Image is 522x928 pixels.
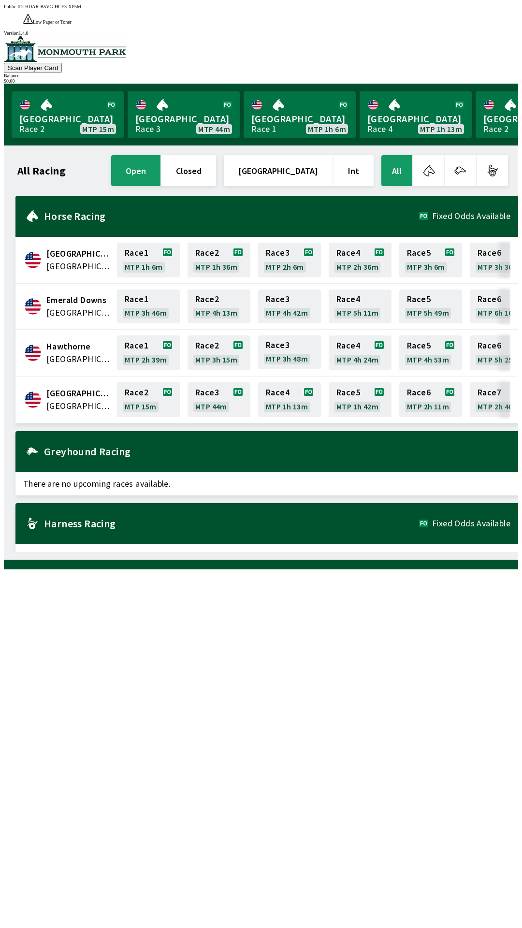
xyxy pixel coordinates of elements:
[478,249,501,257] span: Race 6
[399,243,462,277] a: Race5MTP 3h 6m
[195,389,219,396] span: Race 3
[478,295,501,303] span: Race 6
[25,4,81,9] span: HDAR-B5VG-HCE3-XP5M
[266,341,290,349] span: Race 3
[266,355,308,362] span: MTP 3h 48m
[46,306,111,319] span: United States
[336,342,360,349] span: Race 4
[46,260,111,273] span: United States
[407,389,431,396] span: Race 6
[82,125,114,133] span: MTP 15m
[266,389,290,396] span: Race 4
[4,73,518,78] div: Balance
[135,113,232,125] span: [GEOGRAPHIC_DATA]
[407,356,449,363] span: MTP 4h 53m
[360,91,472,138] a: [GEOGRAPHIC_DATA]Race 4MTP 1h 13m
[46,353,111,365] span: United States
[483,125,508,133] div: Race 2
[407,249,431,257] span: Race 5
[117,335,180,370] a: Race1MTP 2h 39m
[46,294,111,306] span: Emerald Downs
[128,91,240,138] a: [GEOGRAPHIC_DATA]Race 3MTP 44m
[266,263,304,271] span: MTP 2h 6m
[407,403,449,410] span: MTP 2h 11m
[15,544,518,567] span: There are no upcoming races available.
[195,295,219,303] span: Race 2
[117,243,180,277] a: Race1MTP 1h 6m
[188,382,250,417] a: Race3MTP 44m
[4,36,126,62] img: venue logo
[15,472,518,495] span: There are no upcoming races available.
[329,290,391,323] a: Race4MTP 5h 11m
[125,263,163,271] span: MTP 1h 6m
[117,290,180,323] a: Race1MTP 3h 46m
[399,335,462,370] a: Race5MTP 4h 53m
[125,295,148,303] span: Race 1
[46,340,111,353] span: Hawthorne
[46,400,111,412] span: United States
[117,382,180,417] a: Race2MTP 15m
[336,249,360,257] span: Race 4
[336,309,378,317] span: MTP 5h 11m
[4,78,518,84] div: $ 0.00
[407,342,431,349] span: Race 5
[188,243,250,277] a: Race2MTP 1h 36m
[478,342,501,349] span: Race 6
[258,290,321,323] a: Race3MTP 4h 42m
[399,382,462,417] a: Race6MTP 2h 11m
[420,125,462,133] span: MTP 1h 13m
[399,290,462,323] a: Race5MTP 5h 49m
[19,125,44,133] div: Race 2
[33,19,72,25] span: Low Paper or Toner
[329,243,391,277] a: Race4MTP 2h 36m
[4,4,518,9] div: Public ID:
[188,335,250,370] a: Race2MTP 3h 15m
[432,520,510,527] span: Fixed Odds Available
[111,155,160,186] button: open
[478,263,520,271] span: MTP 3h 36m
[244,91,356,138] a: [GEOGRAPHIC_DATA]Race 1MTP 1h 6m
[478,403,520,410] span: MTP 2h 40m
[195,403,227,410] span: MTP 44m
[336,295,360,303] span: Race 4
[251,113,348,125] span: [GEOGRAPHIC_DATA]
[188,290,250,323] a: Race2MTP 4h 13m
[329,382,391,417] a: Race5MTP 1h 42m
[432,212,510,220] span: Fixed Odds Available
[198,125,230,133] span: MTP 44m
[4,63,62,73] button: Scan Player Card
[195,309,237,317] span: MTP 4h 13m
[44,520,419,527] h2: Harness Racing
[478,309,520,317] span: MTP 6h 16m
[125,389,148,396] span: Race 2
[46,247,111,260] span: Canterbury Park
[478,356,520,363] span: MTP 5h 25m
[12,91,124,138] a: [GEOGRAPHIC_DATA]Race 2MTP 15m
[336,263,378,271] span: MTP 2h 36m
[367,113,464,125] span: [GEOGRAPHIC_DATA]
[336,403,378,410] span: MTP 1h 42m
[478,389,501,396] span: Race 7
[44,448,510,455] h2: Greyhound Racing
[258,335,321,370] a: Race3MTP 3h 48m
[336,389,360,396] span: Race 5
[195,249,219,257] span: Race 2
[125,309,167,317] span: MTP 3h 46m
[381,155,412,186] button: All
[17,167,66,174] h1: All Racing
[336,356,378,363] span: MTP 4h 24m
[195,263,237,271] span: MTP 1h 36m
[19,113,116,125] span: [GEOGRAPHIC_DATA]
[195,342,219,349] span: Race 2
[367,125,392,133] div: Race 4
[407,263,445,271] span: MTP 3h 6m
[135,125,160,133] div: Race 3
[266,309,308,317] span: MTP 4h 42m
[266,249,290,257] span: Race 3
[258,243,321,277] a: Race3MTP 2h 6m
[251,125,276,133] div: Race 1
[161,155,216,186] button: closed
[258,382,321,417] a: Race4MTP 1h 13m
[407,309,449,317] span: MTP 5h 49m
[266,403,308,410] span: MTP 1h 13m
